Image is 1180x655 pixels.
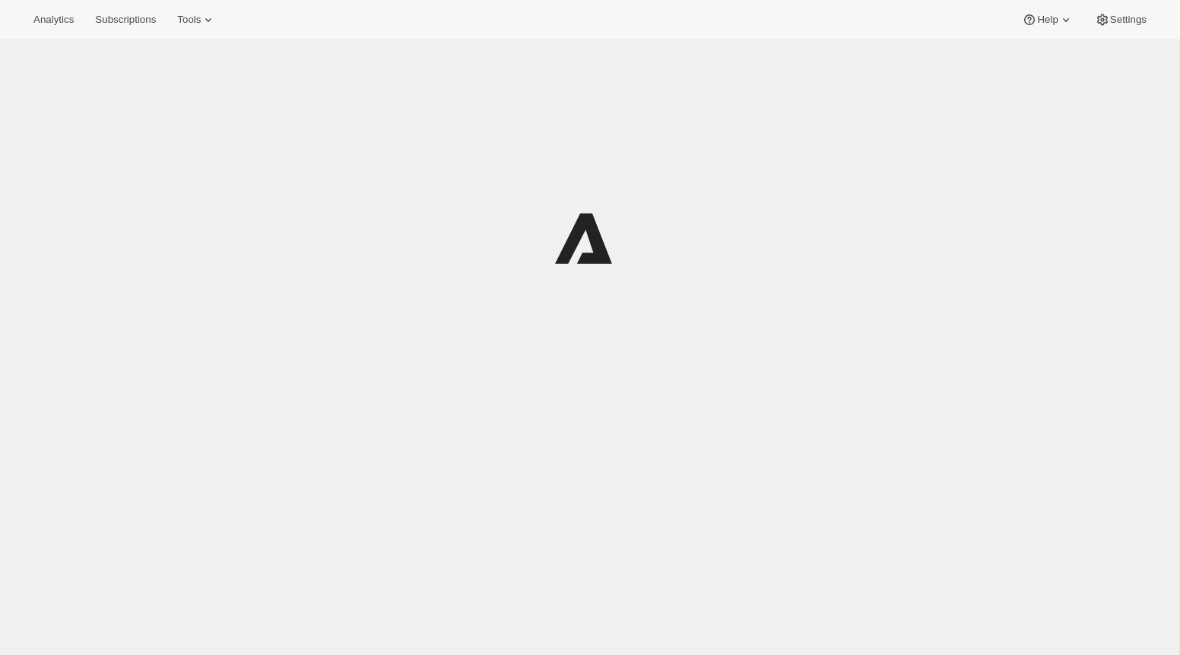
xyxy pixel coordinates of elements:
span: Settings [1110,14,1147,26]
span: Tools [177,14,201,26]
button: Subscriptions [86,9,165,30]
button: Analytics [24,9,83,30]
span: Analytics [33,14,74,26]
span: Subscriptions [95,14,156,26]
span: Help [1037,14,1058,26]
button: Settings [1086,9,1156,30]
button: Tools [168,9,225,30]
button: Help [1013,9,1082,30]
